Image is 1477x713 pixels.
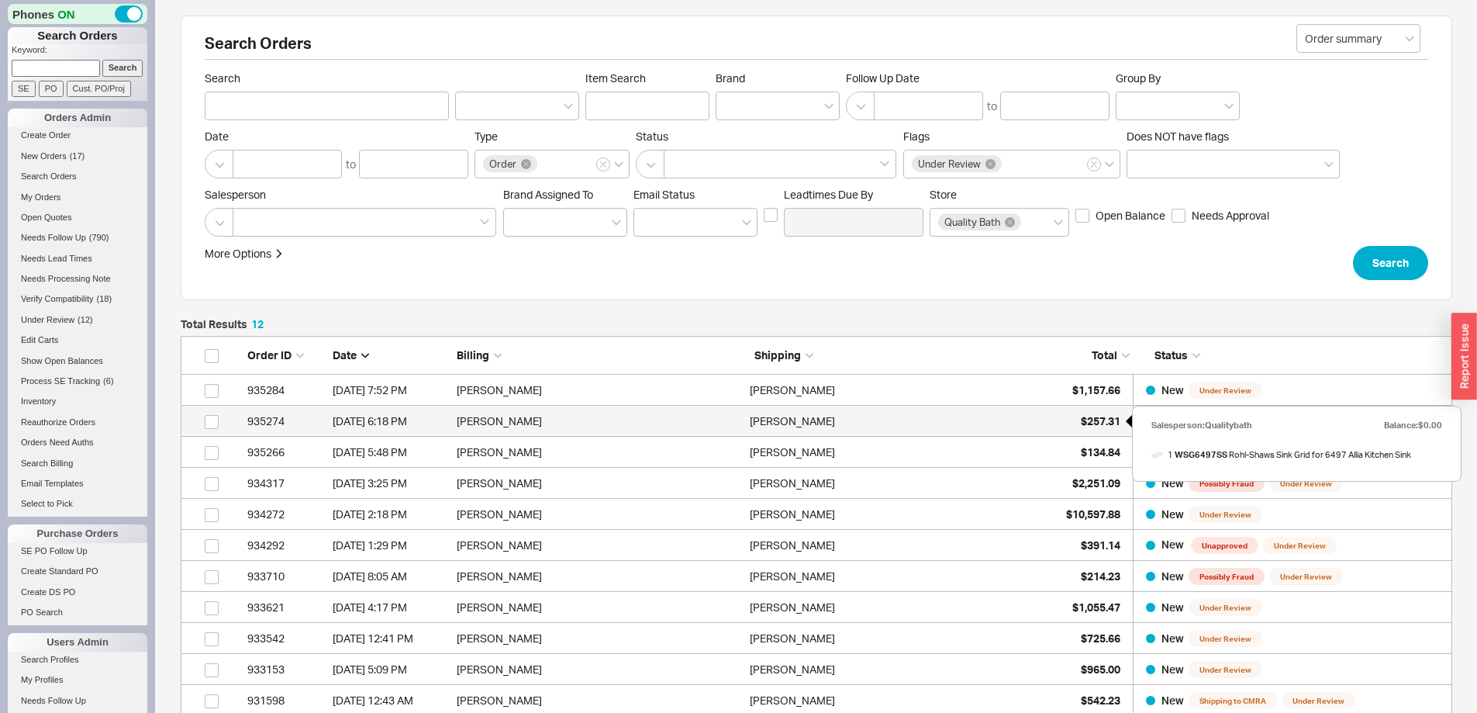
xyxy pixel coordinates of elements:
[1161,507,1184,521] span: New
[8,148,147,164] a: New Orders(17)
[1072,476,1120,490] span: $2,251.09
[585,71,709,85] span: Item Search
[8,189,147,206] a: My Orders
[1081,663,1120,676] span: $965.00
[596,157,610,171] button: Type
[784,188,923,202] span: Leadtimes Due By
[1154,348,1188,362] span: Status
[1189,661,1262,678] span: Under Review
[8,109,147,127] div: Orders Admin
[475,130,498,143] span: Type
[247,530,325,561] div: 934292
[1081,694,1120,707] span: $542.23
[181,375,1452,406] a: 935284[DATE] 7:52 PM[PERSON_NAME][PERSON_NAME]$1,157.66New Under Review
[247,623,325,654] div: 933542
[8,353,147,369] a: Show Open Balances
[67,81,131,97] input: Cust. PO/Proj
[1127,130,1229,143] span: Does NOT have flags
[1142,348,1444,363] div: Status
[78,315,93,324] span: ( 12 )
[750,499,835,530] div: [PERSON_NAME]
[247,348,325,363] div: Order ID
[1151,444,1411,466] a: 1 WSG6497SS Rohl-Shaws Sink Grid for 6497 Allia Kitchen Sink
[457,592,742,623] div: [PERSON_NAME]
[8,127,147,144] a: Create Order
[8,168,147,185] a: Search Orders
[750,561,835,592] div: [PERSON_NAME]
[247,654,325,685] div: 933153
[21,233,86,242] span: Needs Follow Up
[1282,692,1355,709] span: Under Review
[1161,383,1184,396] span: New
[8,543,147,559] a: SE PO Follow Up
[1023,213,1034,231] input: Store
[8,230,147,246] a: Needs Follow Up(790)
[1072,601,1120,614] span: $1,055.47
[8,332,147,348] a: Edit Carts
[89,233,109,242] span: ( 790 )
[1081,538,1120,552] span: $391.14
[8,633,147,652] div: Users Admin
[70,151,85,161] span: ( 17 )
[503,188,593,201] span: Brand Assigned To
[39,81,64,97] input: PO
[1161,632,1184,645] span: New
[1052,348,1130,363] div: Total
[750,437,835,468] div: [PERSON_NAME]
[8,4,147,24] div: Phones
[1081,632,1120,645] span: $725.66
[8,604,147,621] a: PO Search
[457,530,742,561] div: [PERSON_NAME]
[724,97,735,115] input: Brand
[333,468,449,499] div: 8/15/25 3:25 PM
[742,220,751,226] svg: open menu
[1161,538,1186,551] span: New
[205,246,271,261] div: More Options
[247,348,292,362] span: Order ID
[930,188,957,201] span: Store
[457,375,742,406] div: [PERSON_NAME]
[540,155,550,173] input: Type
[8,209,147,226] a: Open Quotes
[8,291,147,307] a: Verify Compatibility(18)
[457,406,742,437] div: [PERSON_NAME]
[8,584,147,601] a: Create DS PO
[918,158,981,169] span: Under Review
[987,99,997,114] div: to
[333,437,449,468] div: 8/20/25 5:48 PM
[457,437,742,468] div: [PERSON_NAME]
[205,246,284,261] button: More Options
[247,406,325,437] div: 935274
[1189,475,1265,492] span: Possibly Fraud
[8,414,147,431] a: Reauthorize Orders
[8,27,147,44] h1: Search Orders
[1087,157,1101,171] button: Flags
[97,294,112,303] span: ( 18 )
[12,44,147,60] p: Keyword:
[333,499,449,530] div: 8/15/25 2:18 PM
[1189,599,1262,616] span: Under Review
[8,476,147,492] a: Email Templates
[1384,414,1442,436] div: Balance: $0.00
[1175,449,1227,460] b: WSG6497SS
[181,592,1452,623] a: 933621[DATE] 4:17 PM[PERSON_NAME][PERSON_NAME]$1,055.47New Under Review
[8,524,147,543] div: Purchase Orders
[1081,569,1120,583] span: $214.23
[181,499,1452,530] a: 934272[DATE] 2:18 PM[PERSON_NAME][PERSON_NAME]$10,597.88New Under Review
[181,319,264,330] h5: Total Results
[181,530,1452,561] a: 934292[DATE] 1:29 PM[PERSON_NAME][PERSON_NAME]$391.14New UnapprovedUnder Review
[346,157,356,172] div: to
[750,623,835,654] div: [PERSON_NAME]
[205,188,497,202] span: Salesperson
[1161,569,1184,583] span: New
[103,376,113,386] span: ( 6 )
[21,315,74,324] span: Under Review
[8,652,147,668] a: Search Profiles
[1189,568,1265,585] span: Possibly Fraud
[181,437,1452,468] a: 935266[DATE] 5:48 PM[PERSON_NAME][PERSON_NAME]$134.84New Under Review
[1075,209,1089,223] input: Open Balance
[457,561,742,592] div: [PERSON_NAME]
[457,468,742,499] div: [PERSON_NAME]
[457,654,742,685] div: [PERSON_NAME]
[1192,208,1269,223] span: Needs Approval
